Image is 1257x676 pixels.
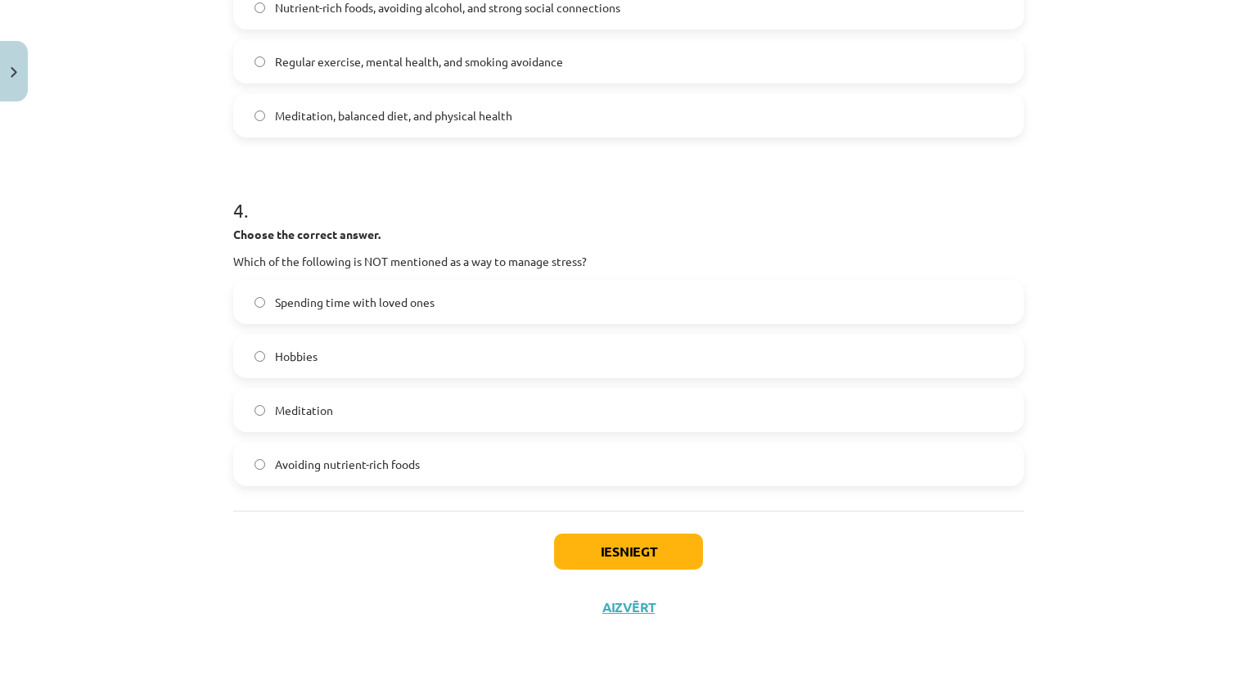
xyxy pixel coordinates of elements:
[554,534,703,570] button: Iesniegt
[275,107,512,124] span: Meditation, balanced diet, and physical health
[233,170,1024,221] h1: 4 .
[255,351,265,362] input: Hobbies
[233,253,1024,270] p: Which of the following is NOT mentioned as a way to manage stress?
[597,599,660,615] button: Aizvērt
[275,348,318,365] span: Hobbies
[255,405,265,416] input: Meditation
[255,297,265,308] input: Spending time with loved ones
[255,2,265,13] input: Nutrient-rich foods, avoiding alcohol, and strong social connections
[255,459,265,470] input: Avoiding nutrient-rich foods
[275,53,563,70] span: Regular exercise, mental health, and smoking avoidance
[255,110,265,121] input: Meditation, balanced diet, and physical health
[275,402,333,419] span: Meditation
[255,56,265,67] input: Regular exercise, mental health, and smoking avoidance
[11,67,17,78] img: icon-close-lesson-0947bae3869378f0d4975bcd49f059093ad1ed9edebbc8119c70593378902aed.svg
[275,456,420,473] span: Avoiding nutrient-rich foods
[233,227,381,241] strong: Choose the correct answer.
[275,294,435,311] span: Spending time with loved ones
